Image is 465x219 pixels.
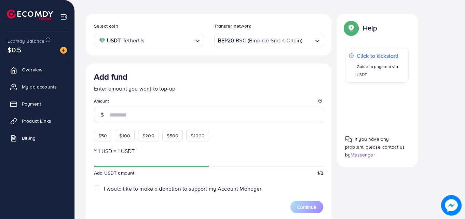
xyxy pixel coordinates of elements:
span: I would like to make a donation to support my Account Manager. [104,185,263,192]
img: image [60,47,67,54]
div: Search for option [94,33,203,47]
img: Popup guide [345,22,357,34]
span: If you have any problem, please contact us by [345,136,405,158]
span: 1/2 [317,169,323,176]
label: Select coin [94,23,118,29]
input: Search for option [146,35,192,45]
img: logo [7,10,53,20]
span: Billing [22,135,36,141]
span: Ecomdy Balance [8,38,44,44]
legend: Amount [94,98,323,107]
img: image [441,195,462,216]
span: Payment [22,100,41,107]
span: Overview [22,66,42,73]
h3: Add fund [94,72,127,82]
span: Product Links [22,118,51,124]
span: $200 [142,132,154,139]
img: coin [99,37,105,43]
span: TetherUs [123,36,144,45]
span: My ad accounts [22,83,57,90]
span: Continue [297,204,316,210]
span: $1000 [191,132,205,139]
span: $500 [167,132,179,139]
a: Billing [5,131,69,145]
p: ~ 1 USD = 1 USDT [94,147,323,155]
a: Payment [5,97,69,111]
span: Messenger [351,151,375,158]
button: Continue [290,201,323,213]
p: Enter amount you want to top-up [94,84,323,93]
p: Help [363,24,377,32]
span: $50 [98,132,107,139]
span: $0.5 [8,45,22,55]
span: Add USDT amount [94,169,134,176]
div: Search for option [214,33,324,47]
strong: BEP20 [218,36,234,45]
p: Guide to payment via USDT [357,63,405,79]
img: Popup guide [345,136,352,143]
span: $100 [119,132,130,139]
a: Product Links [5,114,69,128]
input: Search for option [303,35,312,45]
span: BSC (Binance Smart Chain) [236,36,302,45]
a: My ad accounts [5,80,69,94]
img: menu [60,13,68,21]
strong: USDT [107,36,121,45]
a: Overview [5,63,69,77]
p: Click to kickstart! [357,52,405,60]
label: Transfer network [214,23,251,29]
